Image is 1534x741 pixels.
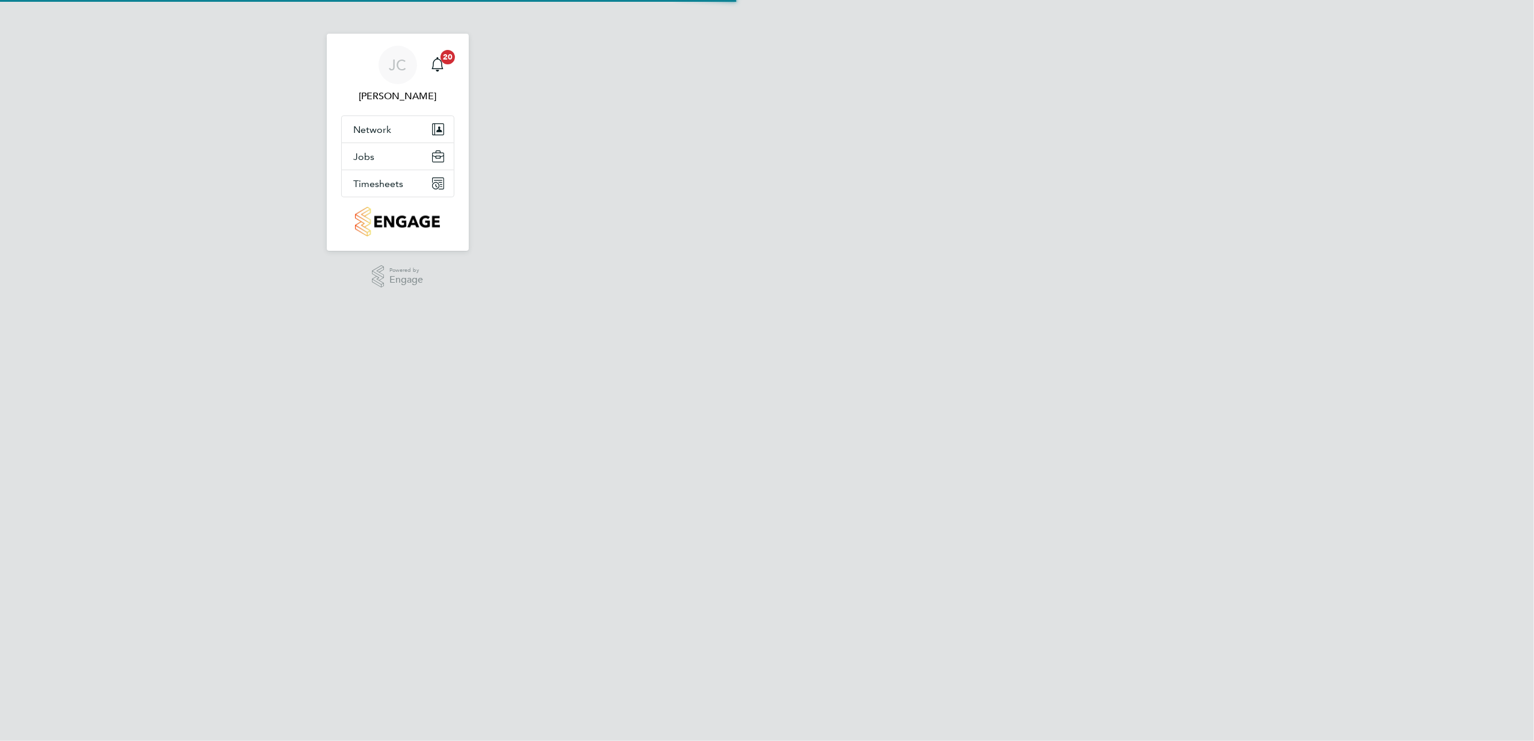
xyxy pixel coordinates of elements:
nav: Main navigation [327,34,469,251]
a: Powered byEngage [372,265,423,288]
span: 20 [441,50,455,64]
span: Network [354,124,392,135]
a: Go to home page [341,207,454,236]
span: Jobs [354,151,375,162]
button: Timesheets [342,170,454,197]
img: countryside-properties-logo-retina.png [355,207,440,236]
span: Powered by [389,265,423,275]
button: Network [342,116,454,143]
button: Jobs [342,143,454,170]
span: JC [389,57,406,73]
span: Jonathan Convery [341,89,454,103]
span: Engage [389,275,423,285]
a: 20 [425,46,450,84]
a: JC[PERSON_NAME] [341,46,454,103]
span: Timesheets [354,178,404,189]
